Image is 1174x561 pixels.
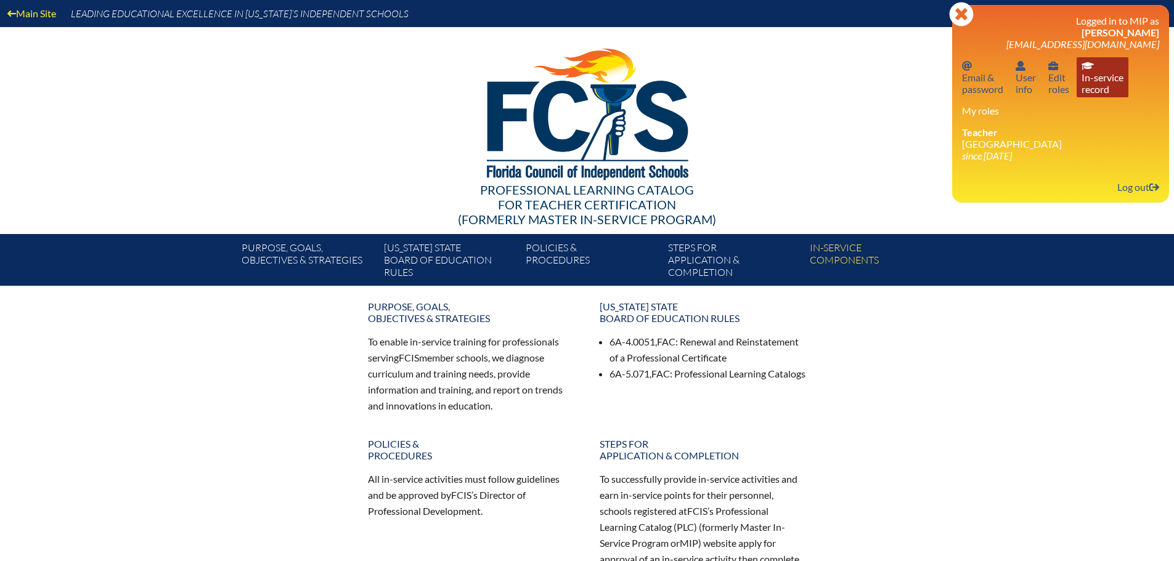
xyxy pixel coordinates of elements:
[1082,61,1094,71] svg: In-service record
[657,336,675,347] span: FAC
[651,368,670,379] span: FAC
[399,352,419,363] span: FCIS
[962,15,1159,50] h3: Logged in to MIP as
[498,197,676,212] span: for Teacher Certification
[237,239,378,286] a: Purpose, goals,objectives & strategies
[609,334,807,366] li: 6A-4.0051, : Renewal and Reinstatement of a Professional Certificate
[592,433,814,466] a: Steps forapplication & completion
[962,105,1159,116] h3: My roles
[962,126,1159,161] li: [GEOGRAPHIC_DATA]
[962,126,998,138] span: Teacher
[609,366,807,382] li: 6A-5.071, : Professional Learning Catalogs
[1149,182,1159,192] svg: Log out
[1006,38,1159,50] span: [EMAIL_ADDRESS][DOMAIN_NAME]
[677,521,694,533] span: PLC
[1048,61,1058,71] svg: User info
[592,296,814,329] a: [US_STATE] StateBoard of Education rules
[962,61,972,71] svg: Email password
[361,296,582,329] a: Purpose, goals,objectives & strategies
[949,2,974,26] svg: Close
[379,239,521,286] a: [US_STATE] StateBoard of Education rules
[957,57,1008,97] a: Email passwordEmail &password
[460,27,714,195] img: FCISlogo221.eps
[1011,57,1041,97] a: User infoUserinfo
[1016,61,1025,71] svg: User info
[1112,179,1164,195] a: Log outLog out
[368,471,575,519] p: All in-service activities must follow guidelines and be approved by ’s Director of Professional D...
[232,182,942,227] div: Professional Learning Catalog (formerly Master In-service Program)
[805,239,947,286] a: In-servicecomponents
[368,334,575,413] p: To enable in-service training for professionals serving member schools, we diagnose curriculum an...
[962,150,1012,161] i: since [DATE]
[687,505,707,517] span: FCIS
[361,433,582,466] a: Policies &Procedures
[663,239,805,286] a: Steps forapplication & completion
[1077,57,1128,97] a: In-service recordIn-servicerecord
[680,537,698,549] span: MIP
[2,5,61,22] a: Main Site
[1082,26,1159,38] span: [PERSON_NAME]
[1043,57,1074,97] a: User infoEditroles
[451,489,471,501] span: FCIS
[521,239,662,286] a: Policies &Procedures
